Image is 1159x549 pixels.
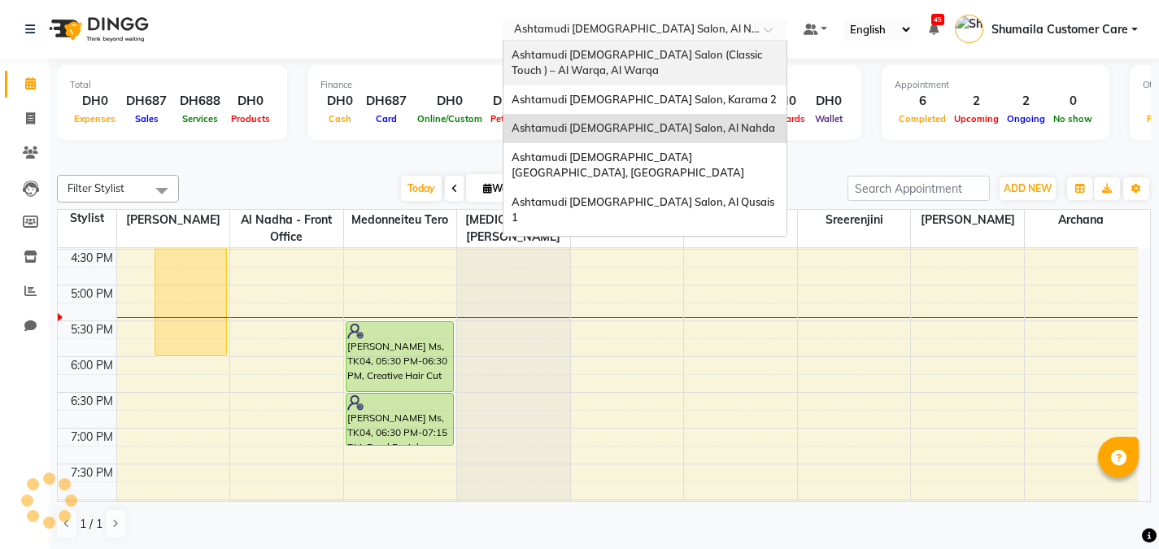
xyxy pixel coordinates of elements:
[58,210,116,227] div: Stylist
[80,516,102,533] span: 1 / 1
[457,210,570,247] span: [MEDICAL_DATA][PERSON_NAME]
[413,92,486,111] div: DH0
[131,113,163,124] span: Sales
[70,78,274,92] div: Total
[1003,113,1049,124] span: Ongoing
[117,210,230,230] span: [PERSON_NAME]
[811,113,847,124] span: Wallet
[895,78,1096,92] div: Appointment
[512,48,765,77] span: Ashtamudi [DEMOGRAPHIC_DATA] Salon (Classic Touch ) – Al Warqa, Al Warqa
[1049,92,1096,111] div: 0
[401,176,442,201] span: Today
[413,113,486,124] span: Online/Custom
[1003,92,1049,111] div: 2
[344,210,457,230] span: Medonneiteu Tero
[895,113,950,124] span: Completed
[895,92,950,111] div: 6
[503,40,787,237] ng-dropdown-panel: Options list
[155,143,226,355] div: [PERSON_NAME], TK07, 03:00 PM-06:00 PM, Nano Plastia - Short
[68,357,116,374] div: 6:00 PM
[911,210,1024,230] span: [PERSON_NAME]
[1000,177,1056,200] button: ADD NEW
[512,93,777,106] span: Ashtamudi [DEMOGRAPHIC_DATA] Salon, Karama 2
[372,113,401,124] span: Card
[68,393,116,410] div: 6:30 PM
[320,78,579,92] div: Finance
[173,92,227,111] div: DH688
[512,195,777,224] span: Ashtamudi [DEMOGRAPHIC_DATA] Salon, Al Qusais 1
[68,464,116,481] div: 7:30 PM
[1025,210,1138,230] span: Archana
[512,150,744,180] span: Ashtamudi [DEMOGRAPHIC_DATA] [GEOGRAPHIC_DATA], [GEOGRAPHIC_DATA]
[486,113,540,124] span: Petty cash
[227,92,274,111] div: DH0
[809,92,848,111] div: DH0
[227,113,274,124] span: Products
[486,92,540,111] div: DH103
[931,14,944,25] span: 45
[68,285,116,303] div: 5:00 PM
[68,500,116,517] div: 8:00 PM
[70,113,120,124] span: Expenses
[847,176,990,201] input: Search Appointment
[359,92,413,111] div: DH687
[1004,182,1052,194] span: ADD NEW
[68,429,116,446] div: 7:00 PM
[120,92,173,111] div: DH687
[70,92,120,111] div: DH0
[950,92,1003,111] div: 2
[68,250,116,267] div: 4:30 PM
[178,113,222,124] span: Services
[320,92,359,111] div: DH0
[346,394,453,445] div: [PERSON_NAME] Ms, TK04, 06:30 PM-07:15 PM, Pearl Facial
[991,21,1128,38] span: Shumaila Customer Care
[68,321,116,338] div: 5:30 PM
[512,121,775,134] span: Ashtamudi [DEMOGRAPHIC_DATA] Salon, Al Nahda
[68,181,124,194] span: Filter Stylist
[955,15,983,43] img: Shumaila Customer Care
[479,182,517,194] span: Wed
[325,113,355,124] span: Cash
[798,210,911,230] span: Sreerenjini
[41,7,153,52] img: logo
[1049,113,1096,124] span: No show
[929,22,939,37] a: 45
[950,113,1003,124] span: Upcoming
[346,322,453,391] div: [PERSON_NAME] Ms, TK04, 05:30 PM-06:30 PM, Creative Hair Cut
[230,210,343,247] span: Al Nadha - Front Office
